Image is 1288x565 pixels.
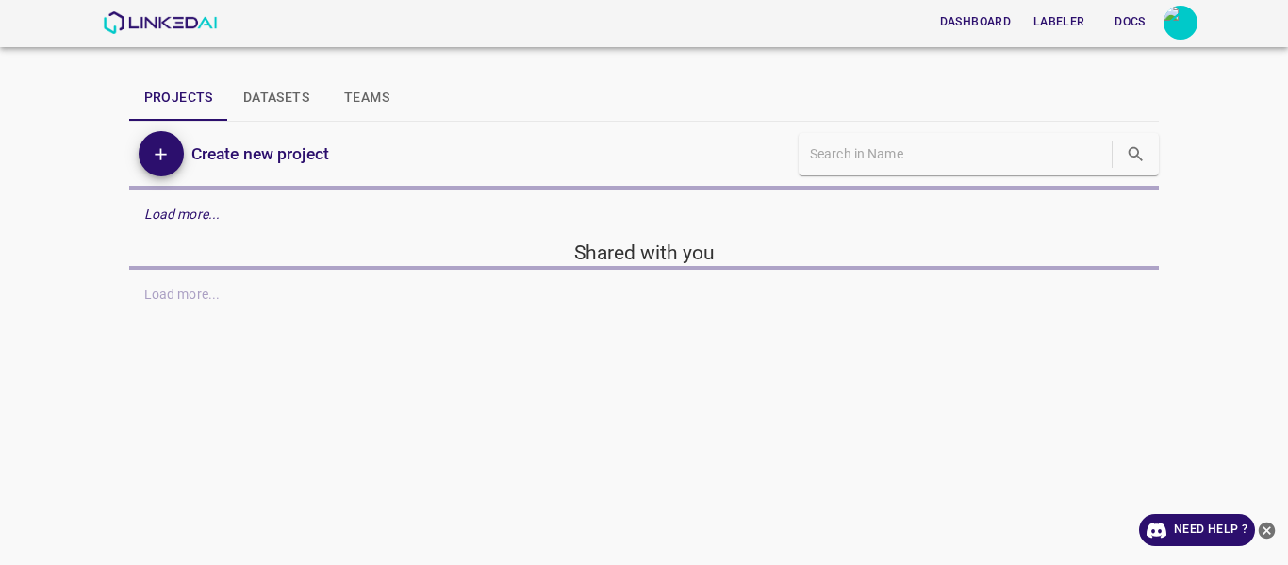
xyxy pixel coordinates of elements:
[324,75,409,121] button: Teams
[1096,3,1164,42] a: Docs
[144,207,221,222] em: Load more...
[184,141,329,167] a: Create new project
[228,75,324,121] button: Datasets
[139,131,184,176] button: Add
[1026,7,1092,38] button: Labeler
[1022,3,1096,42] a: Labeler
[1255,514,1279,546] button: close-help
[810,141,1108,168] input: Search in Name
[129,240,1160,266] h5: Shared with you
[129,75,228,121] button: Projects
[1164,6,1197,40] button: Open settings
[1164,6,1197,40] img: Quercus
[1139,514,1255,546] a: Need Help ?
[103,11,217,34] img: LinkedAI
[129,197,1160,232] div: Load more...
[1099,7,1160,38] button: Docs
[1116,135,1155,174] button: search
[933,7,1018,38] button: Dashboard
[191,141,329,167] h6: Create new project
[929,3,1022,42] a: Dashboard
